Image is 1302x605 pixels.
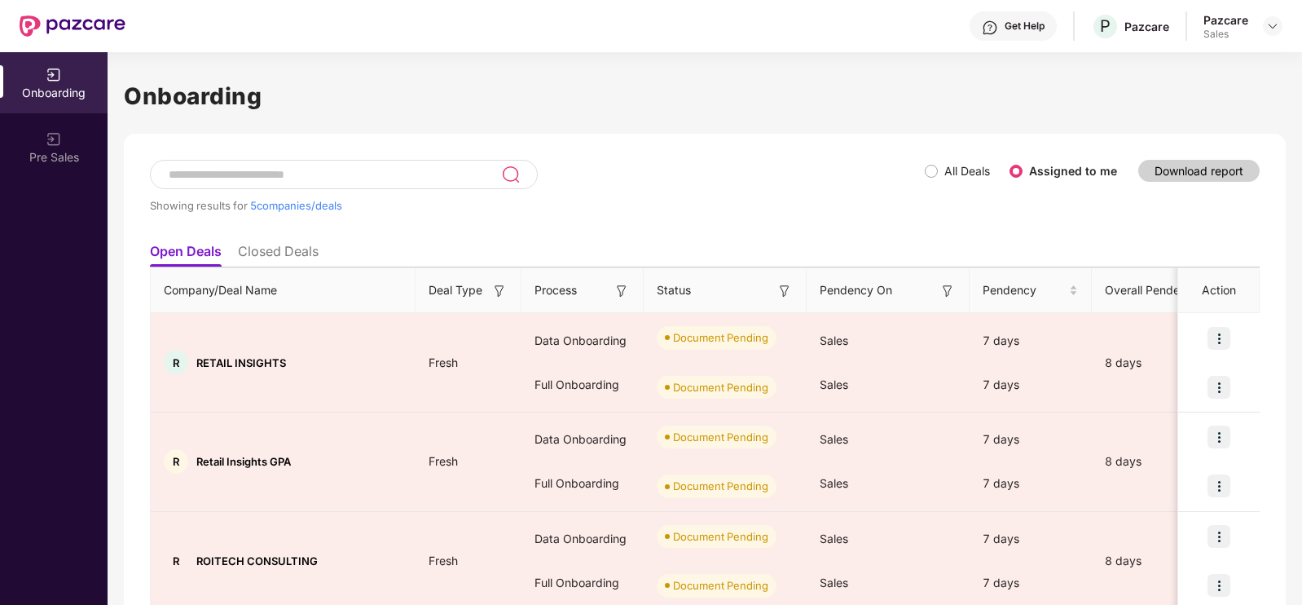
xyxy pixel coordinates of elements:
div: 8 days [1092,552,1230,570]
div: 7 days [970,517,1092,561]
div: Document Pending [673,429,768,445]
div: Document Pending [673,577,768,594]
div: R [164,549,188,573]
div: Data Onboarding [521,319,644,363]
div: 7 days [970,561,1092,605]
div: Data Onboarding [521,417,644,461]
div: 7 days [970,461,1092,506]
th: Overall Pendency [1092,268,1230,313]
div: 8 days [1092,354,1230,372]
img: svg+xml;base64,PHN2ZyB3aWR0aD0iMTYiIGhlaWdodD0iMTYiIHZpZXdCb3g9IjAgMCAxNiAxNiIgZmlsbD0ibm9uZSIgeG... [614,283,630,299]
span: Fresh [416,355,471,369]
span: Pendency [983,281,1066,299]
img: icon [1207,327,1230,350]
label: Assigned to me [1029,164,1117,178]
div: Pazcare [1203,12,1248,28]
span: Fresh [416,454,471,468]
span: Fresh [416,554,471,567]
div: 8 days [1092,453,1230,470]
span: Sales [820,532,848,545]
div: Data Onboarding [521,517,644,561]
div: R [164,351,188,375]
img: svg+xml;base64,PHN2ZyBpZD0iSGVscC0zMngzMiIgeG1sbnM9Imh0dHA6Ly93d3cudzMub3JnLzIwMDAvc3ZnIiB3aWR0aD... [982,20,998,36]
div: Document Pending [673,329,768,346]
div: Document Pending [673,528,768,545]
span: Process [534,281,577,299]
div: Sales [1203,28,1248,41]
img: icon [1207,426,1230,448]
img: icon [1207,574,1230,597]
div: 7 days [970,319,1092,363]
img: svg+xml;base64,PHN2ZyB3aWR0aD0iMTYiIGhlaWdodD0iMTYiIHZpZXdCb3g9IjAgMCAxNiAxNiIgZmlsbD0ibm9uZSIgeG... [491,283,508,299]
div: R [164,449,188,474]
img: svg+xml;base64,PHN2ZyB3aWR0aD0iMjAiIGhlaWdodD0iMjAiIHZpZXdCb3g9IjAgMCAyMCAyMCIgZmlsbD0ibm9uZSIgeG... [46,67,62,83]
span: Retail Insights GPA [196,455,291,468]
span: Sales [820,476,848,490]
img: svg+xml;base64,PHN2ZyB3aWR0aD0iMjAiIGhlaWdodD0iMjAiIHZpZXdCb3g9IjAgMCAyMCAyMCIgZmlsbD0ibm9uZSIgeG... [46,131,62,148]
span: Sales [820,576,848,590]
li: Open Deals [150,243,222,267]
li: Closed Deals [238,243,319,267]
img: icon [1207,376,1230,399]
div: Document Pending [673,379,768,395]
img: svg+xml;base64,PHN2ZyB3aWR0aD0iMTYiIGhlaWdodD0iMTYiIHZpZXdCb3g9IjAgMCAxNiAxNiIgZmlsbD0ibm9uZSIgeG... [776,283,793,299]
div: Full Onboarding [521,561,644,605]
span: P [1100,16,1111,36]
span: ROITECH CONSULTING [196,554,318,567]
div: 7 days [970,417,1092,461]
div: Full Onboarding [521,363,644,407]
button: Download report [1138,160,1260,182]
img: svg+xml;base64,PHN2ZyB3aWR0aD0iMTYiIGhlaWdodD0iMTYiIHZpZXdCb3g9IjAgMCAxNiAxNiIgZmlsbD0ibm9uZSIgeG... [939,283,956,299]
div: 7 days [970,363,1092,407]
h1: Onboarding [124,78,1286,114]
img: svg+xml;base64,PHN2ZyBpZD0iRHJvcGRvd24tMzJ4MzIiIHhtbG5zPSJodHRwOi8vd3d3LnczLm9yZy8yMDAwL3N2ZyIgd2... [1266,20,1279,33]
span: RETAIL INSIGHTS [196,356,286,369]
th: Pendency [970,268,1092,313]
span: Status [657,281,691,299]
span: Sales [820,333,848,347]
img: icon [1207,475,1230,497]
span: Deal Type [429,281,482,299]
span: Sales [820,432,848,446]
span: Sales [820,378,848,391]
img: New Pazcare Logo [20,15,125,37]
img: icon [1207,525,1230,548]
th: Action [1178,268,1260,313]
div: Full Onboarding [521,461,644,506]
label: All Deals [944,164,990,178]
th: Company/Deal Name [151,268,416,313]
div: Document Pending [673,478,768,494]
div: Get Help [1005,20,1045,33]
span: Pendency On [820,281,892,299]
div: Pazcare [1124,19,1169,34]
div: Showing results for [150,199,925,212]
span: 5 companies/deals [250,199,342,212]
img: svg+xml;base64,PHN2ZyB3aWR0aD0iMjQiIGhlaWdodD0iMjUiIHZpZXdCb3g9IjAgMCAyNCAyNSIgZmlsbD0ibm9uZSIgeG... [501,165,520,184]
